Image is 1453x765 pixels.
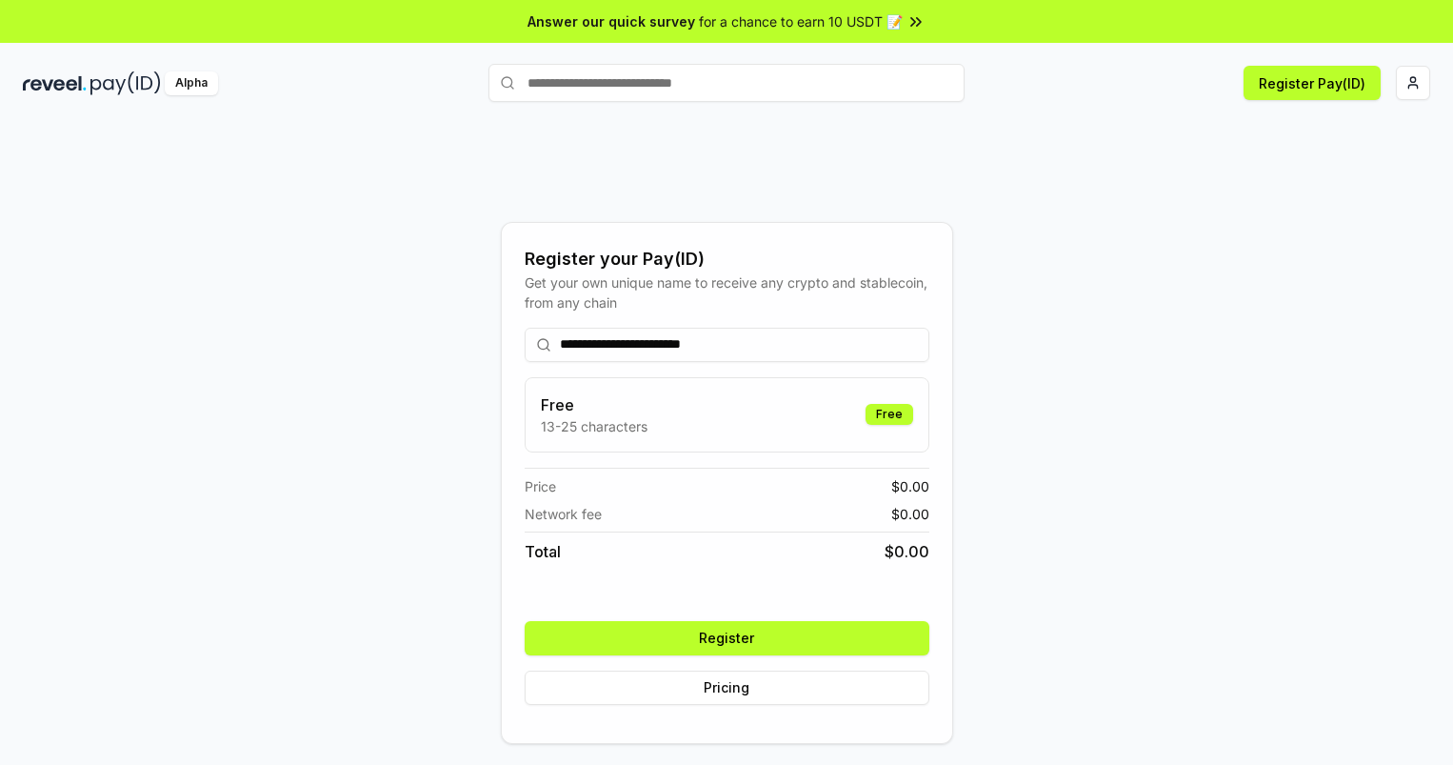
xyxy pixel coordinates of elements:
[541,393,647,416] h3: Free
[527,11,695,31] span: Answer our quick survey
[891,476,929,496] span: $ 0.00
[525,671,929,705] button: Pricing
[525,476,556,496] span: Price
[90,71,161,95] img: pay_id
[699,11,903,31] span: for a chance to earn 10 USDT 📝
[525,272,929,312] div: Get your own unique name to receive any crypto and stablecoin, from any chain
[525,246,929,272] div: Register your Pay(ID)
[866,404,913,425] div: Free
[165,71,218,95] div: Alpha
[525,504,602,524] span: Network fee
[525,540,561,563] span: Total
[891,504,929,524] span: $ 0.00
[1244,66,1381,100] button: Register Pay(ID)
[541,416,647,436] p: 13-25 characters
[885,540,929,563] span: $ 0.00
[23,71,87,95] img: reveel_dark
[525,621,929,655] button: Register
